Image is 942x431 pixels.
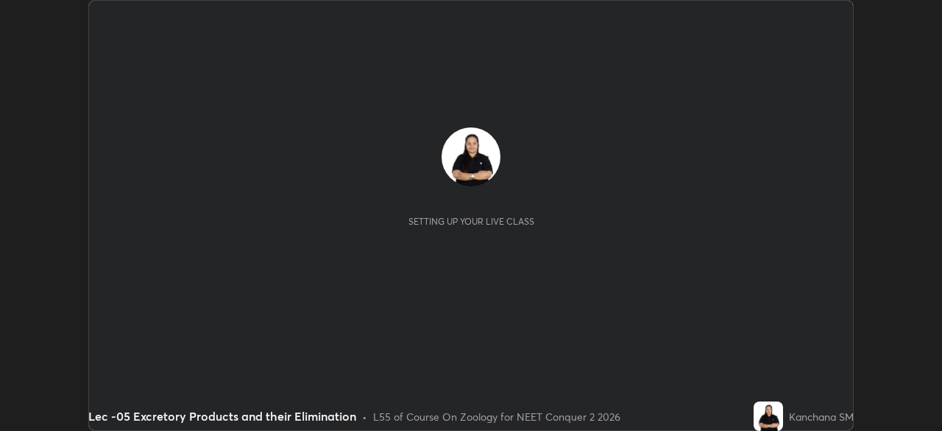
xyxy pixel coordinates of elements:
[373,409,620,424] div: L55 of Course On Zoology for NEET Conquer 2 2026
[88,407,356,425] div: Lec -05 Excretory Products and their Elimination
[754,402,783,431] img: 32b4ed6bfa594886b60f590cff8db06f.jpg
[362,409,367,424] div: •
[408,216,534,227] div: Setting up your live class
[789,409,854,424] div: Kanchana SM
[442,127,500,186] img: 32b4ed6bfa594886b60f590cff8db06f.jpg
